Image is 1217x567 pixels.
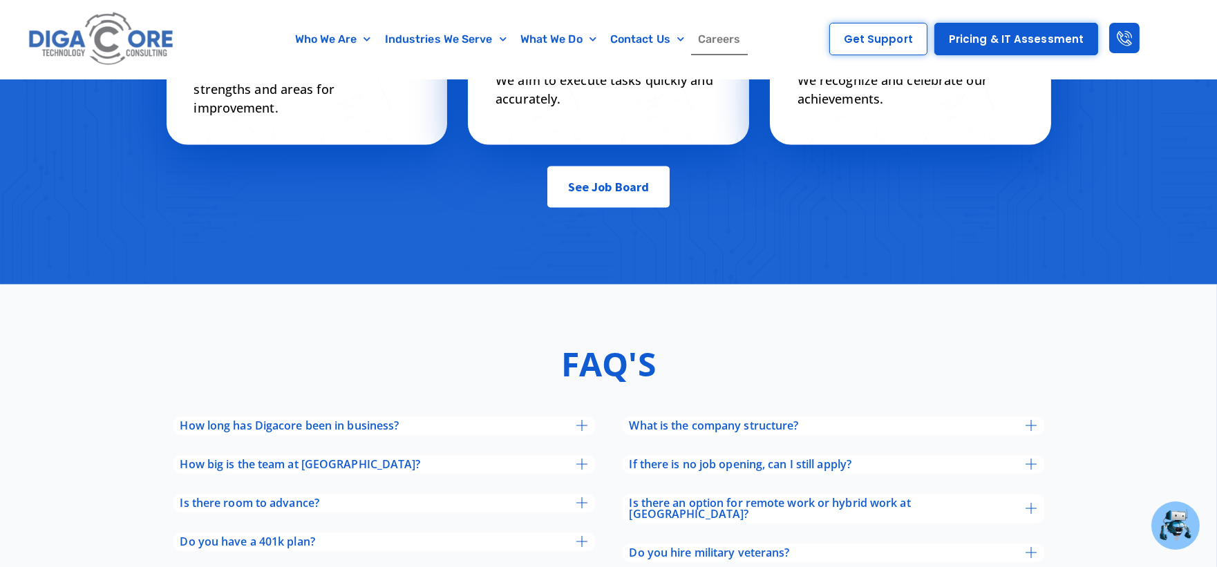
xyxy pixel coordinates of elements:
span: If there is no job opening, can I still apply? [630,459,852,470]
a: Pricing & IT Assessment [934,23,1098,55]
span: Get Support [844,34,913,44]
span: Do you have a 401k plan? [180,537,315,548]
span: Do you hire military veterans? [630,548,790,559]
span: How big is the team at [GEOGRAPHIC_DATA]? [180,459,421,470]
a: See Job Board [547,166,670,209]
span: What is the company structure? [630,421,799,432]
p: We recognize and celebrate our achievements. [798,71,1023,108]
img: Digacore logo 1 [25,7,178,72]
a: Contact Us [603,23,691,55]
span: Pricing & IT Assessment [949,34,1084,44]
p: We strive to understand our strengths and areas for improvement. [194,61,420,117]
a: Industries We Serve [378,23,513,55]
a: Get Support [829,23,927,55]
h2: FAQ's [561,340,656,390]
a: What We Do [513,23,603,55]
nav: Menu [241,23,795,55]
a: Who We Are [288,23,378,55]
span: How long has Digacore been in business? [180,421,399,432]
span: See Job Board [568,173,649,201]
span: Is there an option for remote work or hybrid work at [GEOGRAPHIC_DATA]? [630,498,1026,520]
p: We aim to execute tasks quickly and accurately. [496,71,721,108]
span: Is there room to advance? [180,498,320,509]
a: Careers [691,23,748,55]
